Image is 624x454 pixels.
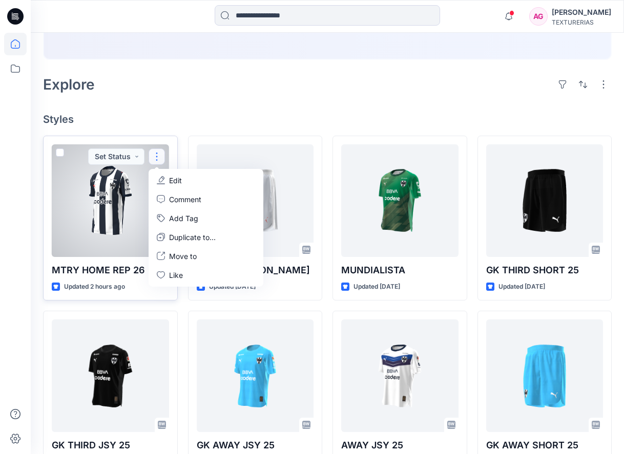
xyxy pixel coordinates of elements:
a: GK AWAY JSY 25 [197,319,314,432]
p: Move to [169,251,197,262]
p: Like [169,270,183,280]
a: GK AWAY SHORT 25 [486,319,604,432]
a: MUNDIALISTA [341,144,459,257]
p: Updated [DATE] [353,282,400,292]
p: Updated [DATE] [498,282,545,292]
h4: Styles [43,113,612,125]
p: GK THIRD JSY 25 [52,438,169,452]
a: SHORT MUND [197,144,314,257]
p: AWAY JSY 25 [341,438,459,452]
p: MTRY HOME REP 26 [52,263,169,277]
p: Duplicate to... [169,232,216,243]
p: MUNDIALISTA [341,263,459,277]
p: GK AWAY JSY 25 [197,438,314,452]
a: GK THIRD SHORT 25 [486,144,604,257]
p: Comment [169,194,201,205]
a: GK THIRD JSY 25 [52,319,169,432]
a: MTRY HOME REP 26 [52,144,169,257]
p: Edit [169,175,182,186]
p: GK AWAY SHORT 25 [486,438,604,452]
p: GK THIRD SHORT 25 [486,263,604,277]
p: Updated [DATE] [209,282,256,292]
div: AG [529,7,548,26]
div: TEXTURERIAS [552,18,611,26]
button: Add Tag [151,209,261,228]
div: [PERSON_NAME] [552,6,611,18]
p: Updated 2 hours ago [64,282,125,292]
a: Edit [151,171,261,190]
h2: Explore [43,76,95,93]
a: AWAY JSY 25 [341,319,459,432]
